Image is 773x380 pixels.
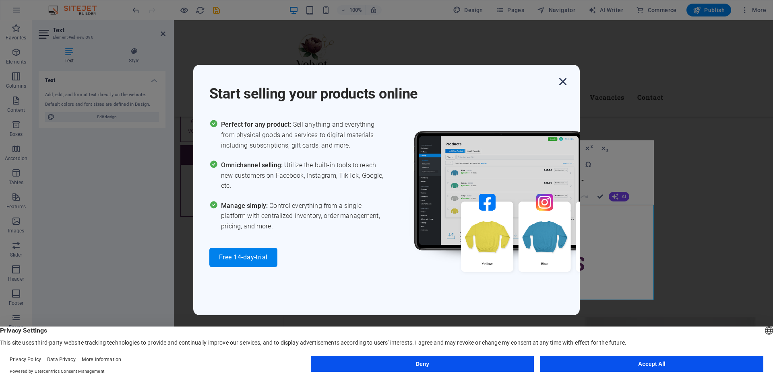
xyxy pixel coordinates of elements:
[221,160,386,191] span: Utilize the built-in tools to reach new customers on Facebook, Instagram, TikTok, Google, etc.
[209,248,277,267] button: Free 14-day-trial
[221,121,293,128] span: Perfect for any product:
[221,161,284,169] span: Omnichannel selling:
[219,254,268,261] span: Free 14-day-trial
[221,201,386,232] span: Control everything from a single platform with centralized inventory, order management, pricing, ...
[221,202,269,210] span: Manage simply:
[209,74,556,103] h1: Start selling your products online
[401,119,642,295] img: promo_image.png
[221,119,386,150] span: Sell anything and everything from physical goods and services to digital materials including subs...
